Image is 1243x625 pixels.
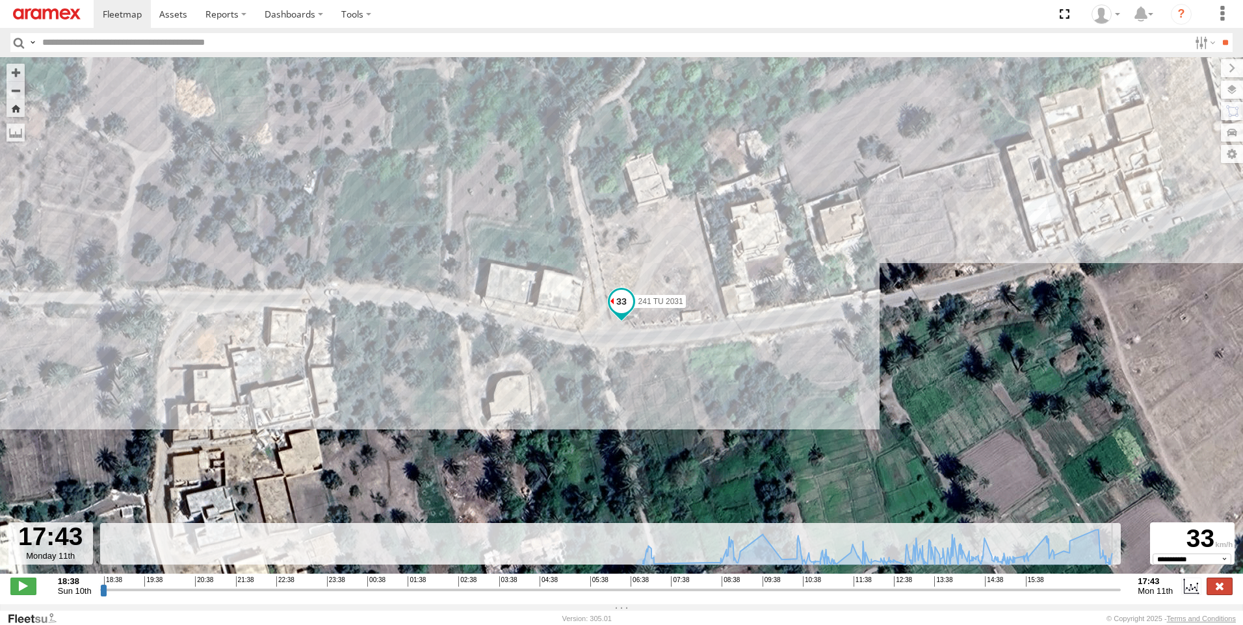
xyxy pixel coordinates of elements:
span: 18:38 [104,576,122,587]
span: 22:38 [276,576,294,587]
a: Terms and Conditions [1167,615,1236,622]
span: 241 TU 2031 [638,297,683,306]
span: 13:38 [934,576,952,587]
span: 14:38 [985,576,1003,587]
span: 23:38 [327,576,345,587]
span: Sun 10th Aug 2025 [58,586,92,596]
button: Zoom in [7,64,25,81]
a: Visit our Website [7,612,67,625]
label: Close [1207,578,1233,594]
span: 15:38 [1026,576,1044,587]
label: Measure [7,123,25,142]
div: © Copyright 2025 - [1106,615,1236,622]
button: Zoom out [7,81,25,99]
button: Zoom Home [7,99,25,117]
span: 08:38 [722,576,740,587]
span: 11:38 [854,576,872,587]
img: aramex-logo.svg [13,8,81,19]
label: Search Query [27,33,38,52]
span: 00:38 [367,576,386,587]
div: Houssem Darouiche [1087,5,1125,24]
span: 02:38 [458,576,477,587]
span: 10:38 [803,576,821,587]
span: 04:38 [540,576,558,587]
span: 09:38 [763,576,781,587]
span: 19:38 [144,576,163,587]
span: 21:38 [236,576,254,587]
strong: 18:38 [58,576,92,586]
label: Play/Stop [10,578,36,594]
span: 07:38 [671,576,689,587]
span: 03:38 [499,576,517,587]
span: 05:38 [590,576,608,587]
span: Mon 11th Aug 2025 [1138,586,1173,596]
strong: 17:43 [1138,576,1173,586]
span: 20:38 [195,576,213,587]
span: 06:38 [631,576,649,587]
div: 33 [1152,524,1233,554]
span: 12:38 [894,576,912,587]
i: ? [1171,4,1192,25]
label: Map Settings [1221,145,1243,163]
label: Search Filter Options [1190,33,1218,52]
div: Version: 305.01 [562,615,612,622]
span: 01:38 [408,576,426,587]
